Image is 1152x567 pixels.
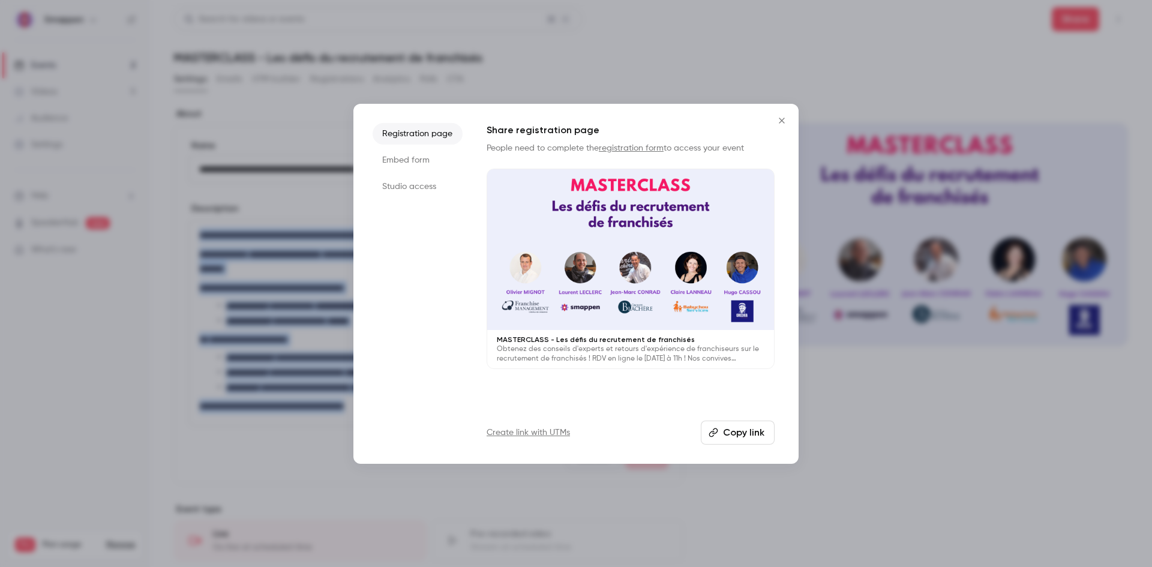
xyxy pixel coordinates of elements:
p: People need to complete the to access your event [487,142,775,154]
li: Studio access [373,176,463,197]
a: MASTERCLASS - Les défis du recrutement de franchisésObtenez des conseils d'experts et retours d'e... [487,169,775,370]
a: registration form [599,144,664,152]
button: Copy link [701,421,775,445]
li: Registration page [373,123,463,145]
p: MASTERCLASS - Les défis du recrutement de franchisés [497,335,764,344]
li: Embed form [373,149,463,171]
button: Close [770,109,794,133]
a: Create link with UTMs [487,427,570,439]
p: Obtenez des conseils d'experts et retours d'expérience de franchiseurs sur le recrutement de fran... [497,344,764,364]
h1: Share registration page [487,123,775,137]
